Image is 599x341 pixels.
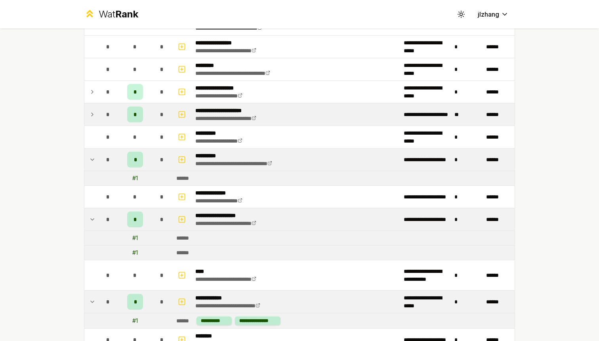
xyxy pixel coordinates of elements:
div: # 1 [132,234,138,242]
div: # 1 [132,174,138,182]
span: jlzhang [478,10,499,19]
a: WatRank [84,8,138,21]
div: # 1 [132,317,138,325]
span: Rank [115,8,138,20]
div: # 1 [132,249,138,257]
div: Wat [99,8,138,21]
button: jlzhang [471,7,515,21]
